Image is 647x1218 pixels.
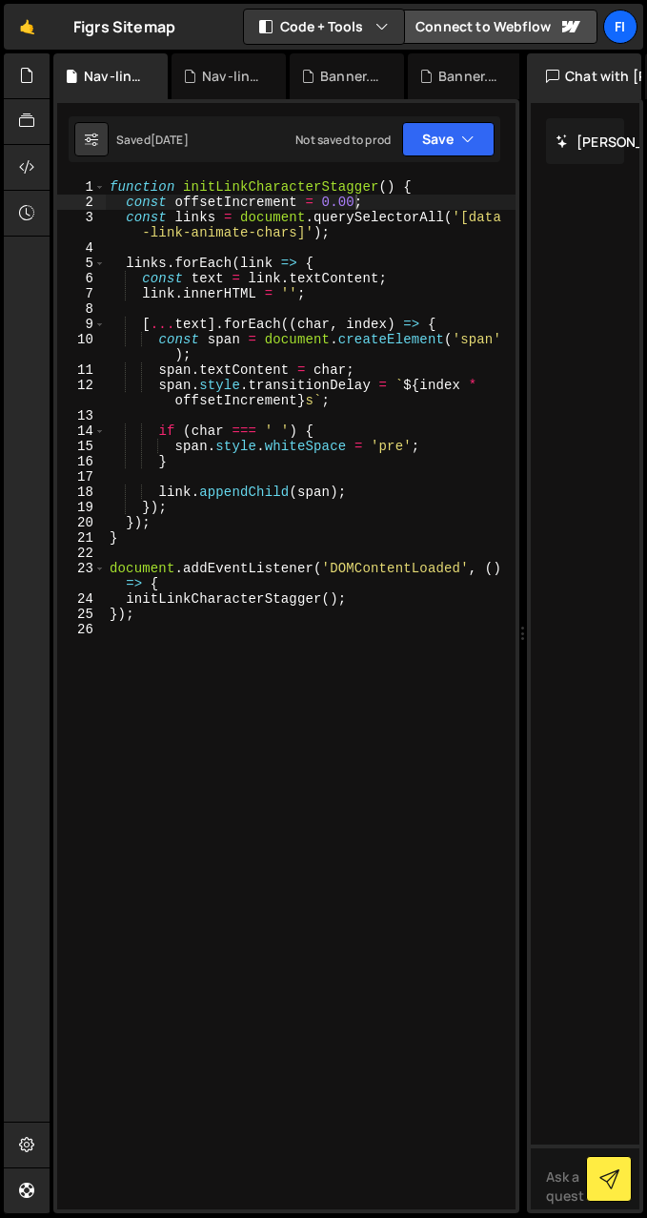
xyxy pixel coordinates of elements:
[57,408,106,423] div: 13
[57,286,106,301] div: 7
[399,10,597,44] a: Connect to Webflow
[57,210,106,240] div: 3
[402,122,495,156] button: Save
[57,515,106,530] div: 20
[57,530,106,546] div: 21
[57,301,106,317] div: 8
[57,423,106,439] div: 14
[57,332,106,362] div: 10
[57,469,106,485] div: 17
[151,132,189,148] div: [DATE]
[202,67,263,86] div: Nav-links.css
[57,591,106,607] div: 24
[438,67,499,86] div: Banner.js
[57,378,106,408] div: 12
[73,15,175,38] div: Figrs Sitemap
[57,607,106,622] div: 25
[57,256,106,271] div: 5
[527,53,641,99] div: Chat with [PERSON_NAME]
[57,561,106,591] div: 23
[57,439,106,454] div: 15
[57,195,106,210] div: 2
[57,240,106,256] div: 4
[295,132,391,148] div: Not saved to prod
[57,546,106,561] div: 22
[57,500,106,515] div: 19
[116,132,189,148] div: Saved
[320,67,381,86] div: Banner.css
[57,362,106,378] div: 11
[244,10,404,44] button: Code + Tools
[57,317,106,332] div: 9
[57,454,106,469] div: 16
[57,179,106,195] div: 1
[4,4,51,50] a: 🤙
[57,271,106,286] div: 6
[57,485,106,500] div: 18
[603,10,637,44] a: Fi
[57,622,106,637] div: 26
[84,67,145,86] div: Nav-links.js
